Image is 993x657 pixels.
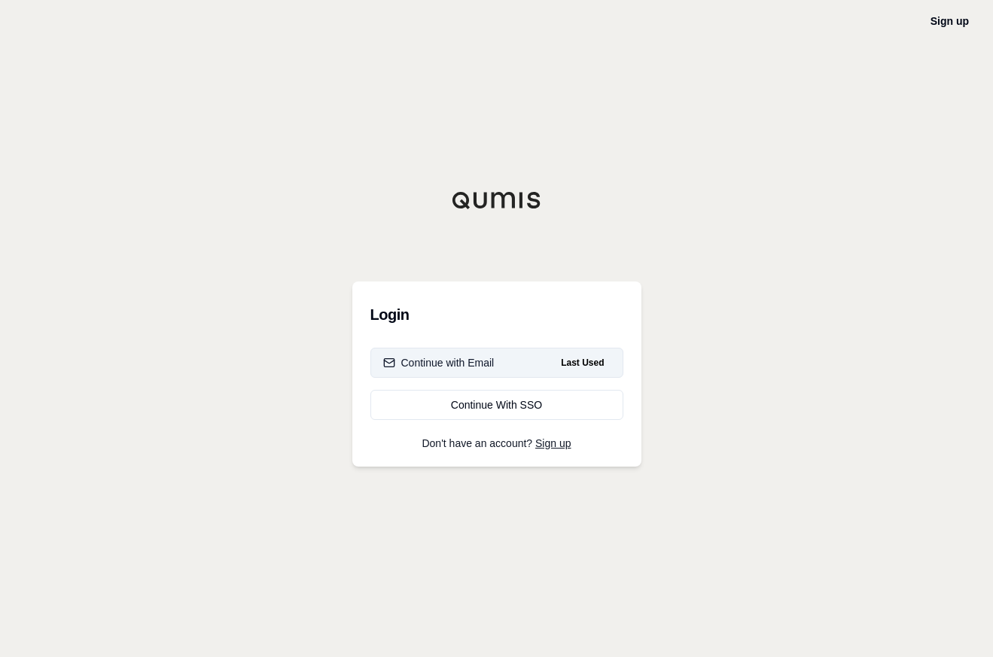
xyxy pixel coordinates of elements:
[370,348,623,378] button: Continue with EmailLast Used
[370,300,623,330] h3: Login
[370,390,623,420] a: Continue With SSO
[555,354,610,372] span: Last Used
[383,355,495,370] div: Continue with Email
[452,191,542,209] img: Qumis
[535,437,571,449] a: Sign up
[370,438,623,449] p: Don't have an account?
[931,15,969,27] a: Sign up
[383,397,611,412] div: Continue With SSO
